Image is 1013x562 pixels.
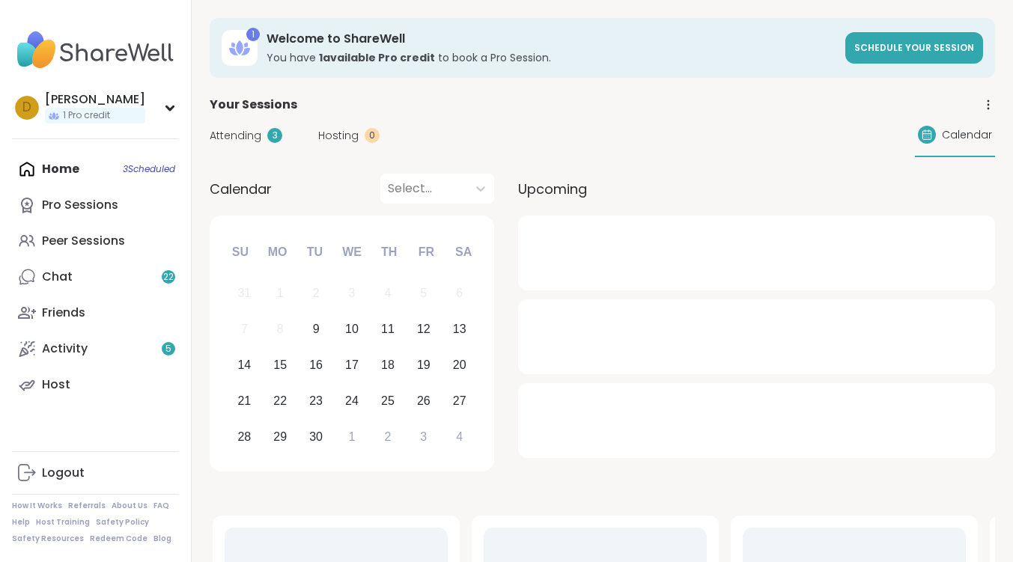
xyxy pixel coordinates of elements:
a: Safety Resources [12,534,84,544]
div: Choose Thursday, October 2nd, 2025 [372,421,404,453]
div: Choose Monday, September 15th, 2025 [264,349,296,382]
a: Blog [153,534,171,544]
span: Attending [210,128,261,144]
a: Friends [12,295,179,331]
a: About Us [112,501,147,511]
div: Choose Wednesday, September 10th, 2025 [336,314,368,346]
div: 23 [309,391,323,411]
div: 28 [237,427,251,447]
div: Choose Tuesday, September 30th, 2025 [300,421,332,453]
div: Peer Sessions [42,233,125,249]
div: Choose Friday, September 12th, 2025 [407,314,439,346]
div: 14 [237,355,251,375]
a: Safety Policy [96,517,149,528]
div: Tu [298,236,331,269]
div: 25 [381,391,395,411]
div: Activity [42,340,88,357]
div: 1 [277,283,284,303]
div: Su [224,236,257,269]
div: 13 [453,319,466,339]
a: Chat22 [12,259,179,295]
div: month 2025-09 [226,275,477,454]
div: Choose Friday, September 26th, 2025 [407,385,439,417]
h3: Welcome to ShareWell [267,31,836,47]
a: Referrals [68,501,106,511]
div: 11 [381,319,395,339]
span: Schedule your session [854,41,974,54]
div: Fr [410,236,442,269]
div: Choose Saturday, September 13th, 2025 [443,314,475,346]
div: Choose Sunday, September 28th, 2025 [228,421,261,453]
div: Choose Saturday, October 4th, 2025 [443,421,475,453]
span: D [22,98,31,117]
div: Friends [42,305,85,321]
div: 2 [384,427,391,447]
div: 10 [345,319,359,339]
a: How It Works [12,501,62,511]
div: Choose Wednesday, September 24th, 2025 [336,385,368,417]
span: 5 [165,343,171,355]
img: ShareWell Nav Logo [12,24,179,76]
div: 3 [267,128,282,143]
div: Choose Tuesday, September 16th, 2025 [300,349,332,382]
div: Choose Monday, September 29th, 2025 [264,421,296,453]
span: 1 Pro credit [63,109,110,122]
div: Not available Monday, September 8th, 2025 [264,314,296,346]
div: 24 [345,391,359,411]
span: Your Sessions [210,96,297,114]
span: Upcoming [518,179,587,199]
div: We [335,236,368,269]
div: Mo [261,236,293,269]
b: 1 available Pro credit [319,50,435,65]
div: 0 [365,128,380,143]
a: Redeem Code [90,534,147,544]
div: Choose Tuesday, September 23rd, 2025 [300,385,332,417]
span: Calendar [942,127,992,143]
div: 1 [246,28,260,41]
div: 4 [456,427,463,447]
div: Choose Tuesday, September 9th, 2025 [300,314,332,346]
div: 18 [381,355,395,375]
div: 20 [453,355,466,375]
div: 30 [309,427,323,447]
div: Choose Monday, September 22nd, 2025 [264,385,296,417]
div: [PERSON_NAME] [45,91,145,108]
div: 16 [309,355,323,375]
div: 6 [456,283,463,303]
div: Choose Friday, September 19th, 2025 [407,349,439,382]
div: 7 [241,319,248,339]
div: Choose Friday, October 3rd, 2025 [407,421,439,453]
div: Not available Thursday, September 4th, 2025 [372,278,404,310]
span: 22 [163,271,174,284]
a: Pro Sessions [12,187,179,223]
a: FAQ [153,501,169,511]
div: 19 [417,355,431,375]
div: 22 [273,391,287,411]
div: Host [42,376,70,393]
div: Choose Thursday, September 11th, 2025 [372,314,404,346]
div: 29 [273,427,287,447]
div: Not available Tuesday, September 2nd, 2025 [300,278,332,310]
a: Activity5 [12,331,179,367]
a: Schedule your session [845,32,983,64]
div: Choose Thursday, September 25th, 2025 [372,385,404,417]
div: Choose Sunday, September 21st, 2025 [228,385,261,417]
div: Not available Monday, September 1st, 2025 [264,278,296,310]
div: 1 [349,427,356,447]
a: Help [12,517,30,528]
div: 8 [277,319,284,339]
div: Chat [42,269,73,285]
div: Sa [447,236,480,269]
div: 15 [273,355,287,375]
div: Choose Saturday, September 20th, 2025 [443,349,475,382]
div: 4 [384,283,391,303]
div: 9 [313,319,320,339]
div: 26 [417,391,431,411]
a: Logout [12,455,179,491]
div: 17 [345,355,359,375]
div: Logout [42,465,85,481]
span: Calendar [210,179,272,199]
span: Hosting [318,128,359,144]
div: Choose Thursday, September 18th, 2025 [372,349,404,382]
div: 3 [420,427,427,447]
